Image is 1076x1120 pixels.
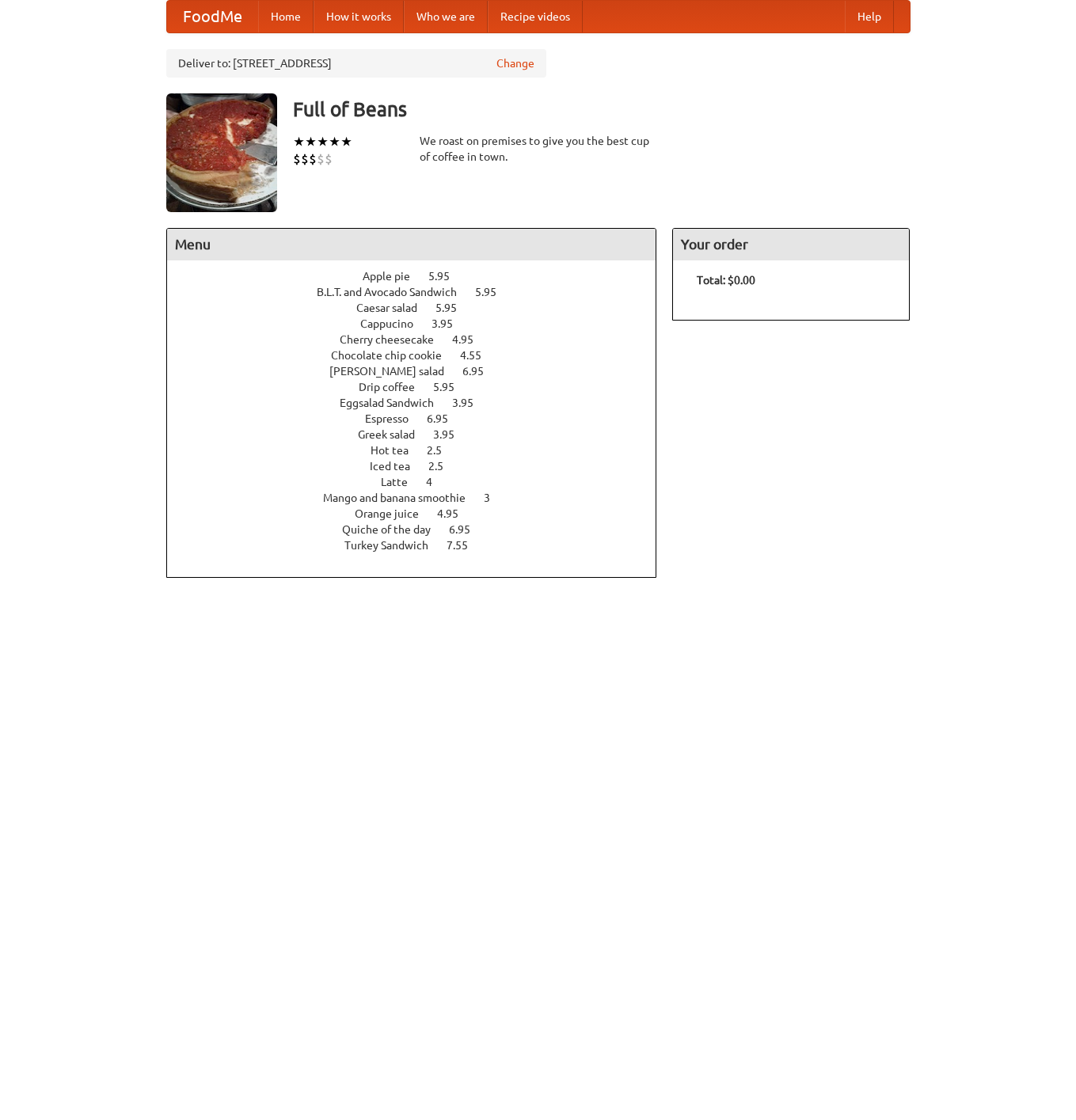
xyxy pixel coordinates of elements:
a: [PERSON_NAME] salad 6.95 [329,365,513,378]
span: 4 [426,476,448,488]
a: Eggsalad Sandwich 3.95 [340,397,503,409]
span: 6.95 [427,412,464,425]
span: 4.55 [460,349,497,362]
span: 6.95 [449,523,486,536]
li: ★ [317,133,329,150]
span: 5.95 [435,302,473,314]
li: $ [293,150,301,168]
b: Total: $0.00 [697,274,755,287]
span: 2.5 [428,460,459,473]
li: $ [325,150,333,168]
span: Mango and banana smoothie [323,492,481,504]
span: [PERSON_NAME] salad [329,365,460,378]
a: Iced tea 2.5 [370,460,473,473]
div: We roast on premises to give you the best cup of coffee in town. [420,133,657,165]
a: How it works [314,1,404,32]
li: ★ [340,133,352,150]
li: $ [317,150,325,168]
span: Latte [381,476,424,488]
span: Cherry cheesecake [340,333,450,346]
span: Apple pie [363,270,426,283]
a: B.L.T. and Avocado Sandwich 5.95 [317,286,526,298]
li: $ [301,150,309,168]
a: Latte 4 [381,476,462,488]
img: angular.jpg [166,93,277,212]
span: Drip coffee [359,381,431,393]
span: Eggsalad Sandwich [340,397,450,409]
div: Deliver to: [STREET_ADDRESS] [166,49,546,78]
h4: Your order [673,229,909,260]
a: Caesar salad 5.95 [356,302,486,314]
span: Caesar salad [356,302,433,314]
span: 3.95 [433,428,470,441]
a: Mango and banana smoothie 3 [323,492,519,504]
a: Cherry cheesecake 4.95 [340,333,503,346]
a: Cappucino 3.95 [360,317,482,330]
span: 4.95 [452,333,489,346]
span: Espresso [365,412,424,425]
a: Drip coffee 5.95 [359,381,484,393]
span: B.L.T. and Avocado Sandwich [317,286,473,298]
span: Quiche of the day [342,523,447,536]
span: Greek salad [358,428,431,441]
a: Orange juice 4.95 [355,507,488,520]
a: FoodMe [167,1,258,32]
span: 5.95 [475,286,512,298]
span: 3.95 [452,397,489,409]
a: Quiche of the day 6.95 [342,523,500,536]
span: 2.5 [427,444,458,457]
li: $ [309,150,317,168]
a: Who we are [404,1,488,32]
span: 7.55 [447,539,484,552]
li: ★ [305,133,317,150]
span: Chocolate chip cookie [331,349,458,362]
span: Turkey Sandwich [344,539,444,552]
li: ★ [293,133,305,150]
span: Orange juice [355,507,435,520]
a: Chocolate chip cookie 4.55 [331,349,511,362]
a: Apple pie 5.95 [363,270,479,283]
h3: Full of Beans [293,93,911,125]
li: ★ [329,133,340,150]
a: Espresso 6.95 [365,412,477,425]
span: 3 [484,492,506,504]
span: 4.95 [437,507,474,520]
a: Turkey Sandwich 7.55 [344,539,497,552]
a: Greek salad 3.95 [358,428,484,441]
span: Iced tea [370,460,426,473]
span: 5.95 [428,270,466,283]
a: Help [845,1,894,32]
h4: Menu [167,229,656,260]
a: Hot tea 2.5 [371,444,471,457]
span: Cappucino [360,317,429,330]
span: Hot tea [371,444,424,457]
span: 3.95 [432,317,469,330]
a: Home [258,1,314,32]
span: 5.95 [433,381,470,393]
a: Change [496,55,534,71]
span: 6.95 [462,365,500,378]
a: Recipe videos [488,1,583,32]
